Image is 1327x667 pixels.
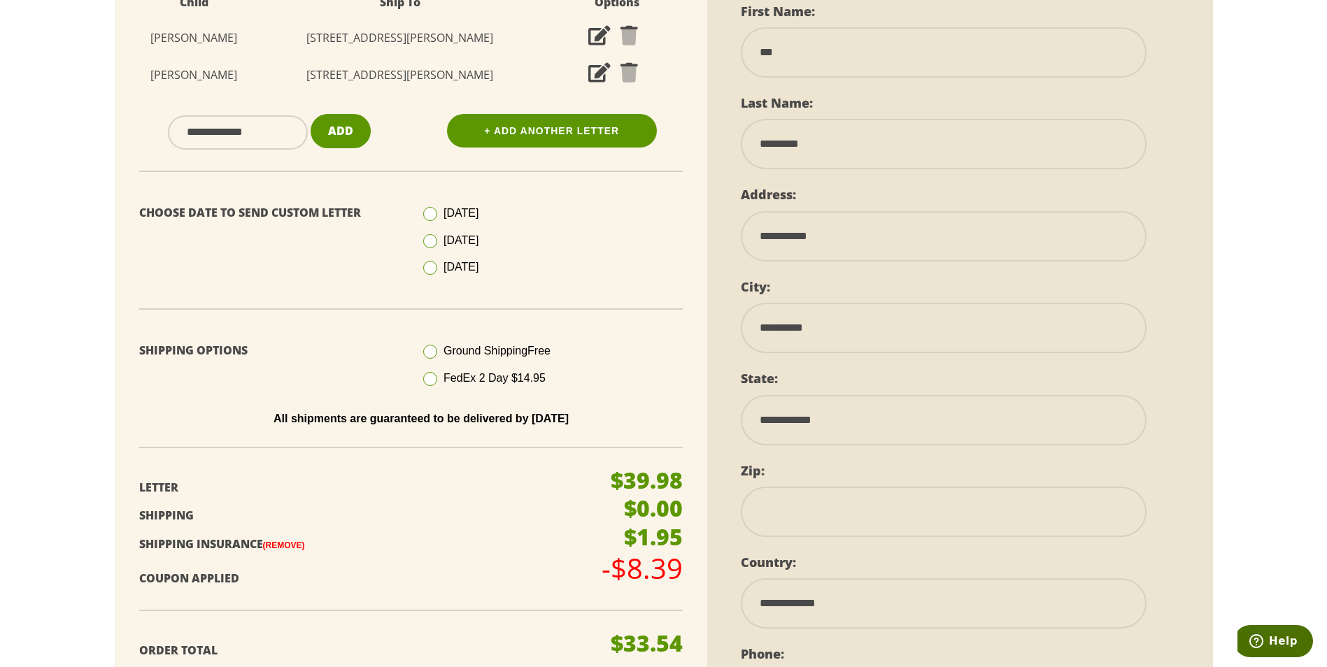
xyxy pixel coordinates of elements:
[263,540,305,550] a: (Remove)
[741,645,784,662] label: Phone:
[741,462,765,479] label: Zip:
[741,278,770,295] label: City:
[602,554,683,582] p: -$8.39
[139,478,589,498] p: Letter
[624,526,683,548] p: $1.95
[741,186,796,203] label: Address:
[129,20,260,57] td: [PERSON_NAME]
[328,123,353,138] span: Add
[311,114,371,148] button: Add
[527,345,551,357] span: Free
[139,534,589,554] p: Shipping Insurance
[139,505,589,526] p: Shipping
[611,632,683,654] p: $33.54
[443,207,478,219] span: [DATE]
[741,3,815,20] label: First Name:
[443,372,546,384] span: FedEx 2 Day $14.95
[260,20,541,57] td: [STREET_ADDRESS][PERSON_NAME]
[443,261,478,273] span: [DATE]
[139,640,589,661] p: Order Total
[741,370,778,387] label: State:
[741,554,796,571] label: Country:
[611,469,683,492] p: $39.98
[624,497,683,519] p: $0.00
[129,57,260,94] td: [PERSON_NAME]
[139,203,401,223] p: Choose Date To Send Custom Letter
[1237,625,1313,660] iframe: Opens a widget where you can find more information
[260,57,541,94] td: [STREET_ADDRESS][PERSON_NAME]
[150,413,693,425] p: All shipments are guaranteed to be delivered by [DATE]
[741,94,813,111] label: Last Name:
[139,340,401,361] p: Shipping Options
[139,568,589,589] p: Coupon Applied
[443,234,478,246] span: [DATE]
[443,345,551,357] span: Ground Shipping
[447,114,657,148] a: + Add Another Letter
